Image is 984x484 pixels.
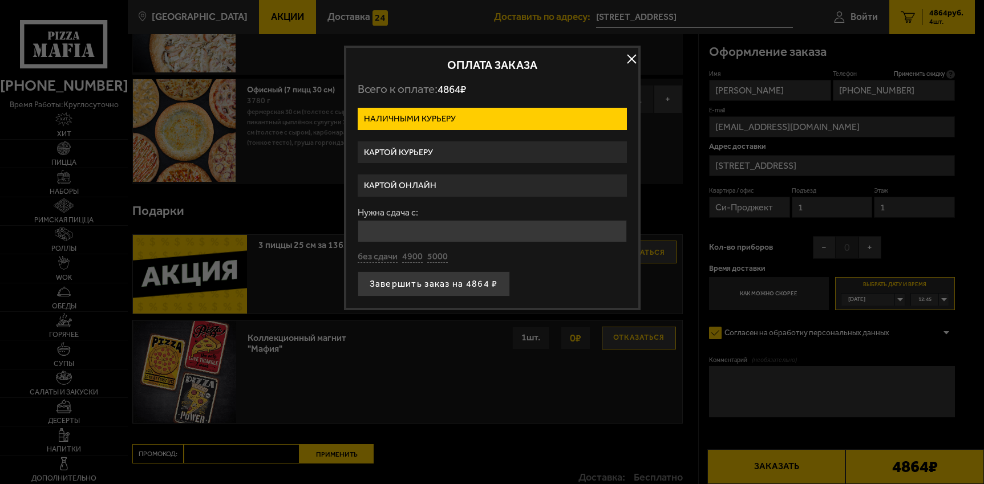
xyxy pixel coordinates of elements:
h2: Оплата заказа [358,59,627,71]
label: Картой курьеру [358,141,627,164]
span: 4864 ₽ [438,83,466,96]
button: 5000 [427,251,448,263]
label: Картой онлайн [358,174,627,197]
label: Нужна сдача с: [358,208,627,217]
button: Завершить заказ на 4864 ₽ [358,271,510,296]
button: 4900 [402,251,423,263]
button: без сдачи [358,251,398,263]
label: Наличными курьеру [358,108,627,130]
p: Всего к оплате: [358,82,627,96]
